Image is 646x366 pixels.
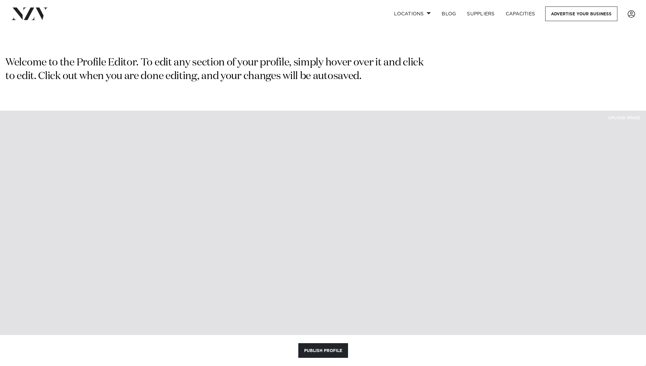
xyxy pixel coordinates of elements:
a: SUPPLIERS [461,6,500,21]
a: Capacities [500,6,541,21]
p: Welcome to the Profile Editor. To edit any section of your profile, simply hover over it and clic... [5,56,426,83]
a: BLOG [436,6,461,21]
a: Locations [389,6,436,21]
button: UPLOAD IMAGE [602,111,646,125]
button: Publish Profile [298,343,348,358]
a: Advertise your business [545,6,617,21]
img: nzv-logo.png [11,7,48,20]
